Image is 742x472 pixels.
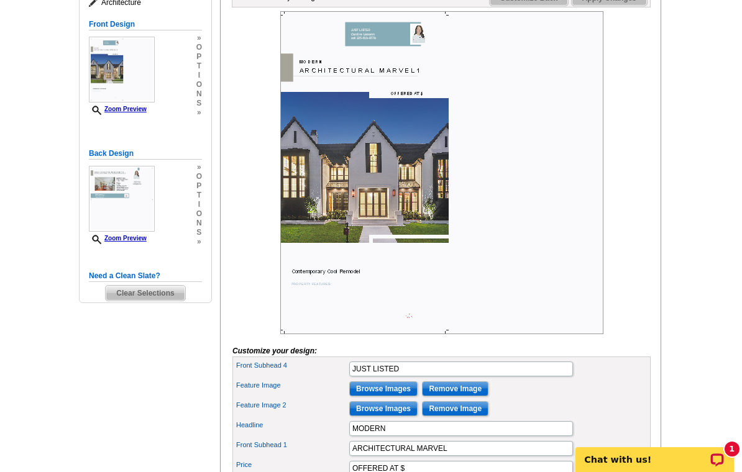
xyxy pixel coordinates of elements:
input: Browse Images [349,401,418,416]
span: s [196,228,202,237]
span: o [196,43,202,52]
h5: Front Design [89,19,202,30]
span: o [196,209,202,219]
label: Price [236,460,348,470]
input: Remove Image [422,401,488,416]
h5: Need a Clean Slate? [89,270,202,282]
img: Z18892081_00001_1.jpg [89,37,155,102]
span: n [196,89,202,99]
span: t [196,61,202,71]
label: Feature Image 2 [236,400,348,411]
label: Front Subhead 1 [236,440,348,450]
span: » [196,108,202,117]
span: s [196,99,202,108]
input: Remove Image [422,381,488,396]
label: Headline [236,420,348,430]
label: Feature Image [236,380,348,391]
span: » [196,163,202,172]
span: » [196,237,202,247]
span: t [196,191,202,200]
img: Z18892081_00001_1.jpg [280,11,603,334]
span: o [196,172,202,181]
a: Zoom Preview [89,106,147,112]
span: p [196,181,202,191]
span: i [196,71,202,80]
span: p [196,52,202,61]
i: Customize your design: [232,347,317,355]
label: Front Subhead 4 [236,360,348,371]
a: Zoom Preview [89,235,147,242]
img: Z18892081_00001_2.jpg [89,166,155,232]
iframe: LiveChat chat widget [567,433,742,472]
span: o [196,80,202,89]
span: i [196,200,202,209]
span: » [196,34,202,43]
h5: Back Design [89,148,202,160]
span: Clear Selections [106,286,185,301]
span: n [196,219,202,228]
input: Browse Images [349,381,418,396]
